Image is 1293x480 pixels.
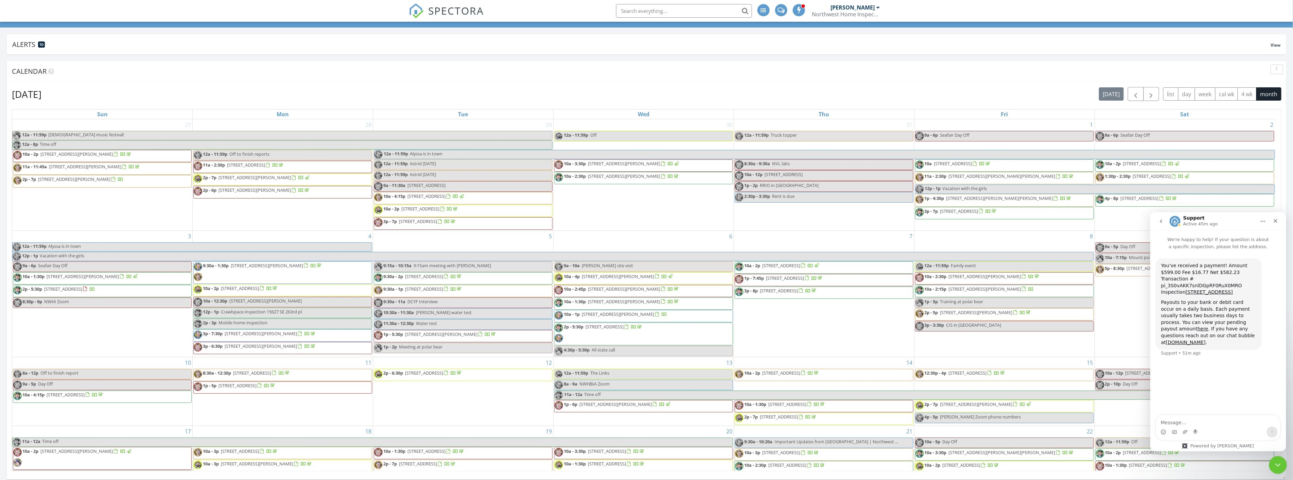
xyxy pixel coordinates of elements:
a: 9:30a - 2p [STREET_ADDRESS] [374,272,553,285]
a: 1:30p - 2:30p [STREET_ADDRESS] [1096,172,1274,184]
a: Saturday [1179,109,1191,119]
td: Go to August 2, 2025 [1095,119,1275,230]
a: 10a - 3:30p [STREET_ADDRESS][PERSON_NAME] [564,160,680,167]
span: Astrid [DATE] [410,171,436,177]
img: jordan_5.jpg [1096,160,1104,169]
span: 9a - 10a [564,262,580,269]
a: 10a - 2p [STREET_ADDRESS] [203,285,278,291]
a: 2p - 7p [STREET_ADDRESS][PERSON_NAME] [22,176,123,182]
a: Wednesday [636,109,651,119]
span: RRIO in [GEOGRAPHIC_DATA] [760,182,819,188]
span: 11a - 2:30p [203,162,225,168]
a: 2p - 6p [STREET_ADDRESS][PERSON_NAME] [203,187,310,193]
span: 10a - 4p [564,273,580,279]
span: 12p - 1p [925,185,941,193]
img: tim_2.jpg [735,182,744,191]
a: 10a - 2:15p [STREET_ADDRESS][PERSON_NAME] [925,286,1034,292]
span: 12p - 1p [22,252,38,261]
button: Emoji picker [11,217,16,223]
iframe: Intercom live chat [1150,212,1286,451]
span: [STREET_ADDRESS][PERSON_NAME] [40,151,113,157]
img: jordan_5.jpg [915,208,924,217]
span: [STREET_ADDRESS][PERSON_NAME] [38,176,110,182]
img: greg.jpg [735,132,744,140]
img: rory_5.jpg [374,206,383,214]
span: Seafair Day Off [1121,132,1150,138]
img: tim_2.jpg [374,218,383,227]
span: [STREET_ADDRESS][PERSON_NAME][PERSON_NAME] [949,173,1055,179]
td: Go to August 4, 2025 [193,230,373,357]
td: Go to August 3, 2025 [12,230,193,357]
span: 9:30a - 2p [383,273,403,279]
span: [STREET_ADDRESS] [405,273,443,279]
span: 9a - 6p [925,132,938,138]
a: Go to August 8, 2025 [1089,231,1095,242]
span: 10a - 1:30p [22,273,45,279]
span: [STREET_ADDRESS] [1133,173,1171,179]
td: Go to August 9, 2025 [1095,230,1275,357]
a: 1:30p - 2:30p [STREET_ADDRESS] [1105,173,1190,179]
span: 2p - 7p [22,176,36,182]
a: 3p - 8p [STREET_ADDRESS] [744,288,817,294]
img: tim_2.jpg [194,187,202,195]
div: Northwest Home Inspector [812,11,880,18]
span: 10a - 2p [22,151,38,157]
a: Friday [999,109,1009,119]
span: Truck topper [771,132,797,138]
img: rory_5.jpg [555,132,563,140]
span: [STREET_ADDRESS] [940,208,978,214]
a: 10a - 2:45p [STREET_ADDRESS][PERSON_NAME] [564,286,680,292]
a: 2p - 7p [STREET_ADDRESS][PERSON_NAME] [13,175,192,187]
span: 9a - 5p [1105,243,1119,250]
span: [STREET_ADDRESS][PERSON_NAME] [949,286,1021,292]
a: 10a - 2p [STREET_ADDRESS] [735,261,913,274]
td: Go to August 1, 2025 [914,119,1095,230]
span: 9:30a - 1:30p [203,262,229,269]
img: jordan_5.jpg [13,141,21,149]
button: Start recording [43,217,49,223]
span: Time off [40,141,56,147]
span: Off to finish reports [229,151,269,157]
a: 4p - 8p [STREET_ADDRESS] [1096,194,1274,206]
a: 1p - 4:30p [STREET_ADDRESS][PERSON_NAME][PERSON_NAME] [915,194,1094,206]
span: [STREET_ADDRESS] [760,288,798,294]
span: 1p - 2p [744,182,758,188]
span: 9a - 11:30a [383,182,405,188]
img: tim_2.jpg [915,132,924,140]
img: The Best Home Inspection Software - Spectora [409,3,424,18]
span: 9:15am meeting with [PERSON_NAME] [414,262,491,269]
img: tim_2.jpg [1096,243,1104,252]
img: tim_2.jpg [735,275,744,284]
img: jesse.jpg [194,262,202,271]
span: Seafair Day Off [38,262,68,269]
a: Go to August 5, 2025 [547,231,553,242]
img: tim_2.jpg [735,171,744,180]
img: jordan_5.jpg [374,273,383,282]
a: 10a - 2:30p [STREET_ADDRESS][PERSON_NAME] [925,273,1041,279]
a: 11a - 2:30p [STREET_ADDRESS][PERSON_NAME][PERSON_NAME] [925,173,1075,179]
span: Family event [951,262,976,269]
span: 1p - 7:45p [744,275,764,281]
span: 12a - 11:59p [22,131,47,140]
span: [DEMOGRAPHIC_DATA] music festival! [48,132,124,138]
a: 10a - 2p [STREET_ADDRESS][PERSON_NAME] [13,150,192,162]
span: [STREET_ADDRESS][PERSON_NAME] [582,273,654,279]
span: 10a - 2:15p [925,286,947,292]
span: 10a - 2p [203,285,219,291]
span: Day Off [1121,243,1136,250]
a: 3p - 7p [STREET_ADDRESS] [383,218,456,224]
img: greg.jpg [194,151,202,159]
a: 5p - 8:30p [STREET_ADDRESS] [1096,264,1274,276]
span: 10a - 7:15p [1105,254,1127,260]
a: 11a - 11:45a [STREET_ADDRESS][PERSON_NAME] [13,162,192,175]
a: SPECTORA [409,9,484,23]
img: jesse.jpg [13,243,21,251]
span: 12a - 11:59p [22,243,47,251]
img: jordan_5.jpg [915,286,924,294]
span: SPECTORA [429,3,484,18]
a: Go to August 3, 2025 [187,231,192,242]
span: Rent is due [772,193,794,199]
span: NVL labs [772,160,790,167]
span: [STREET_ADDRESS][PERSON_NAME] [47,273,119,279]
a: 10a - 2p [STREET_ADDRESS] [374,205,553,217]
